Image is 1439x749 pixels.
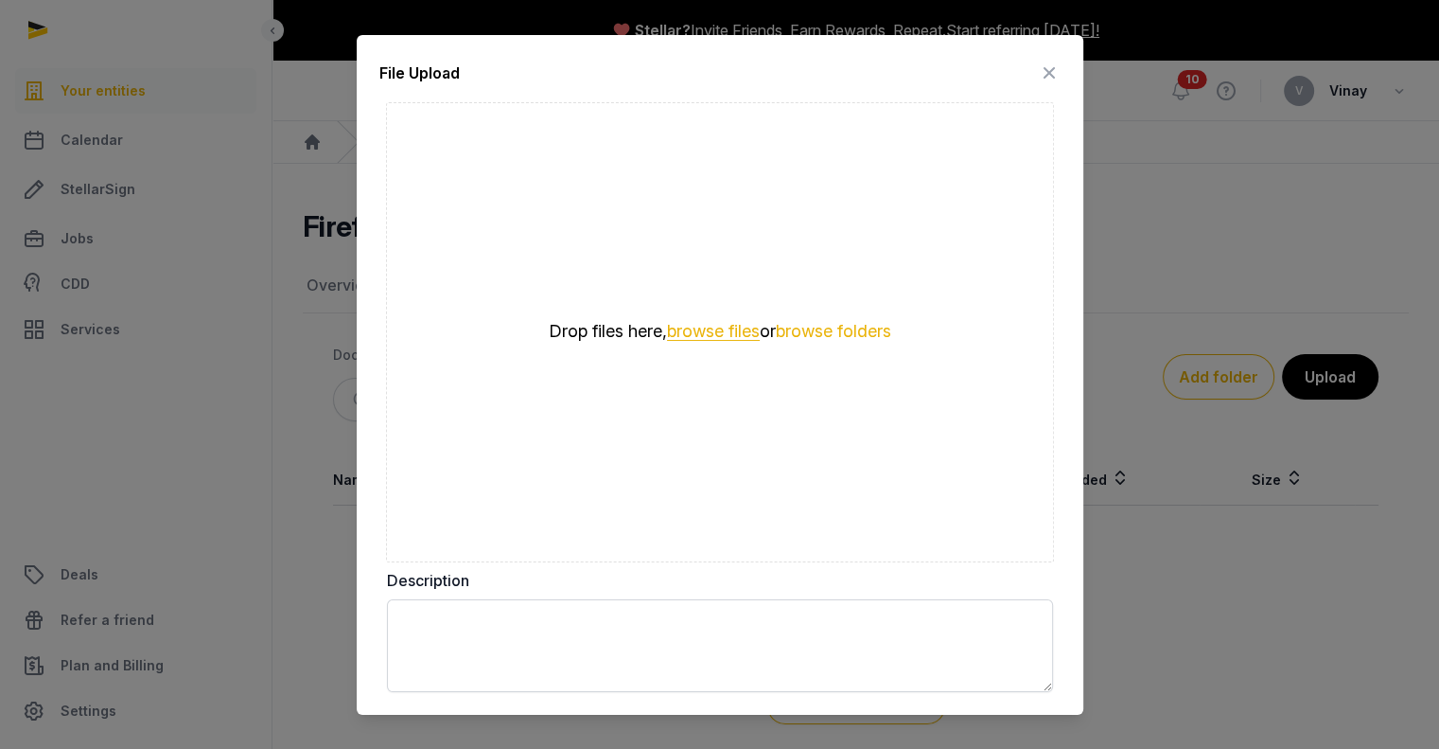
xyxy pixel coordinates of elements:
[379,62,460,84] div: File Upload
[387,569,1053,592] label: Description
[1099,530,1439,749] iframe: Chat Widget
[776,323,891,340] button: browse folders
[493,320,947,343] div: Drop files here, or
[379,96,1061,569] div: Uppy Dashboard
[667,323,760,341] button: browse files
